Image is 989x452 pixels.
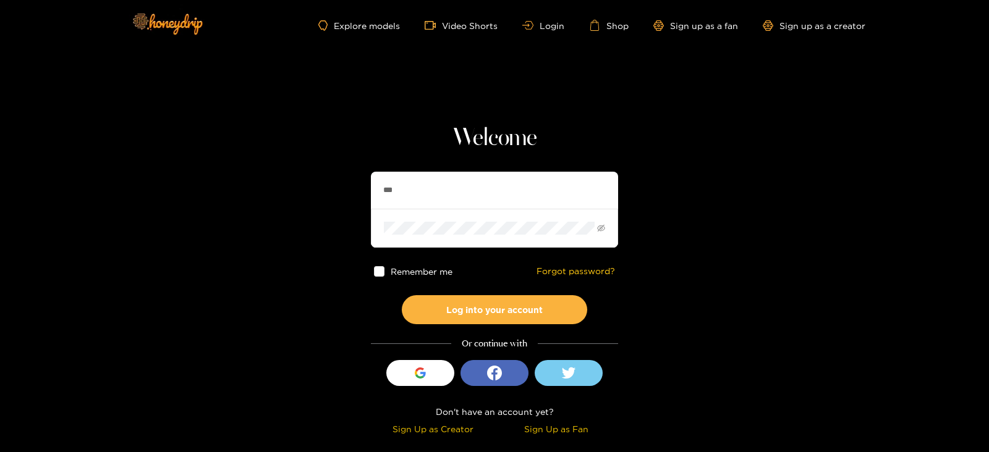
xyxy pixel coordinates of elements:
[589,20,629,31] a: Shop
[391,267,452,276] span: Remember me
[522,21,564,30] a: Login
[371,123,618,153] h1: Welcome
[425,20,442,31] span: video-camera
[597,224,605,232] span: eye-invisible
[763,20,865,31] a: Sign up as a creator
[371,337,618,351] div: Or continue with
[425,20,498,31] a: Video Shorts
[402,295,587,324] button: Log into your account
[318,20,400,31] a: Explore models
[653,20,738,31] a: Sign up as a fan
[371,404,618,419] div: Don't have an account yet?
[374,422,491,436] div: Sign Up as Creator
[537,266,615,277] a: Forgot password?
[498,422,615,436] div: Sign Up as Fan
